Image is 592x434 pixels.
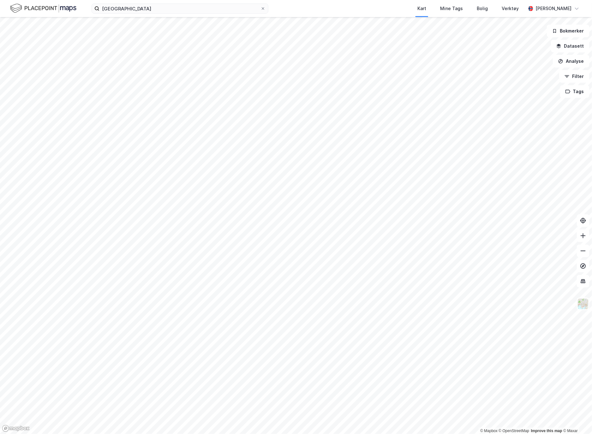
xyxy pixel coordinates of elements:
[2,425,30,432] a: Mapbox homepage
[480,429,498,433] a: Mapbox
[440,5,463,12] div: Mine Tags
[499,429,529,433] a: OpenStreetMap
[536,5,572,12] div: [PERSON_NAME]
[531,429,562,433] a: Improve this map
[547,25,589,37] button: Bokmerker
[553,55,589,68] button: Analyse
[560,404,592,434] iframe: Chat Widget
[577,298,589,310] img: Z
[99,4,260,13] input: Søk på adresse, matrikkel, gårdeiere, leietakere eller personer
[560,85,589,98] button: Tags
[417,5,426,12] div: Kart
[551,40,589,52] button: Datasett
[502,5,519,12] div: Verktøy
[10,3,76,14] img: logo.f888ab2527a4732fd821a326f86c7f29.svg
[477,5,488,12] div: Bolig
[559,70,589,83] button: Filter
